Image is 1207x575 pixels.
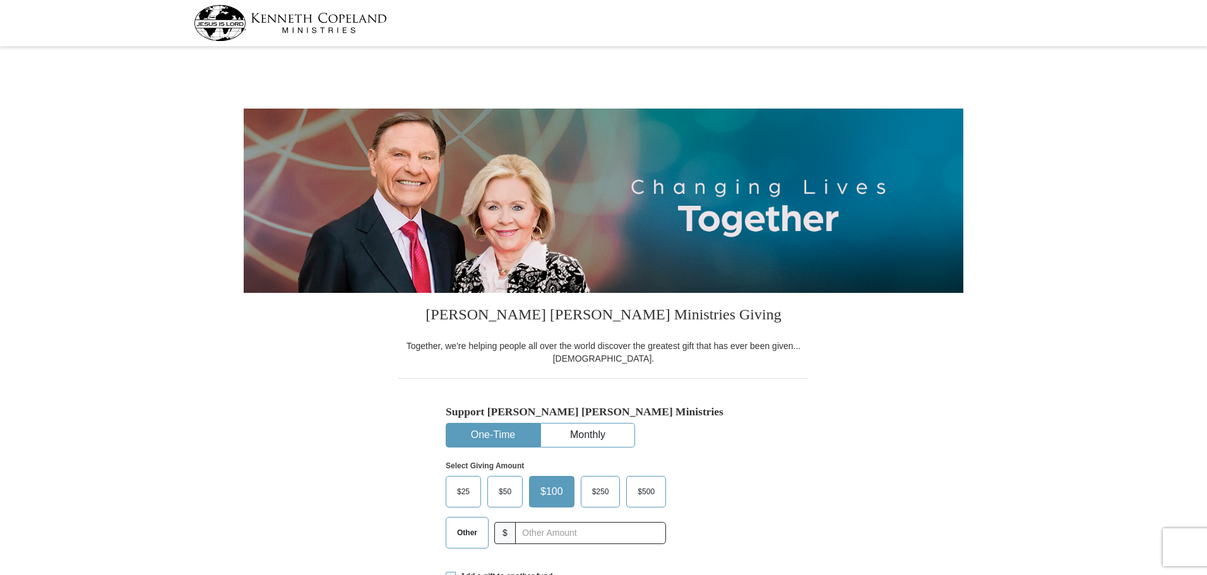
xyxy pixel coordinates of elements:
span: $50 [492,482,518,501]
button: Monthly [541,424,634,447]
button: One-Time [446,424,540,447]
h3: [PERSON_NAME] [PERSON_NAME] Ministries Giving [398,293,809,340]
input: Other Amount [515,522,666,544]
div: Together, we're helping people all over the world discover the greatest gift that has ever been g... [398,340,809,365]
span: $500 [631,482,661,501]
img: kcm-header-logo.svg [194,5,387,41]
span: Other [451,523,484,542]
h5: Support [PERSON_NAME] [PERSON_NAME] Ministries [446,405,761,418]
strong: Select Giving Amount [446,461,524,470]
span: $250 [586,482,615,501]
span: $25 [451,482,476,501]
span: $ [494,522,516,544]
span: $100 [534,482,569,501]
